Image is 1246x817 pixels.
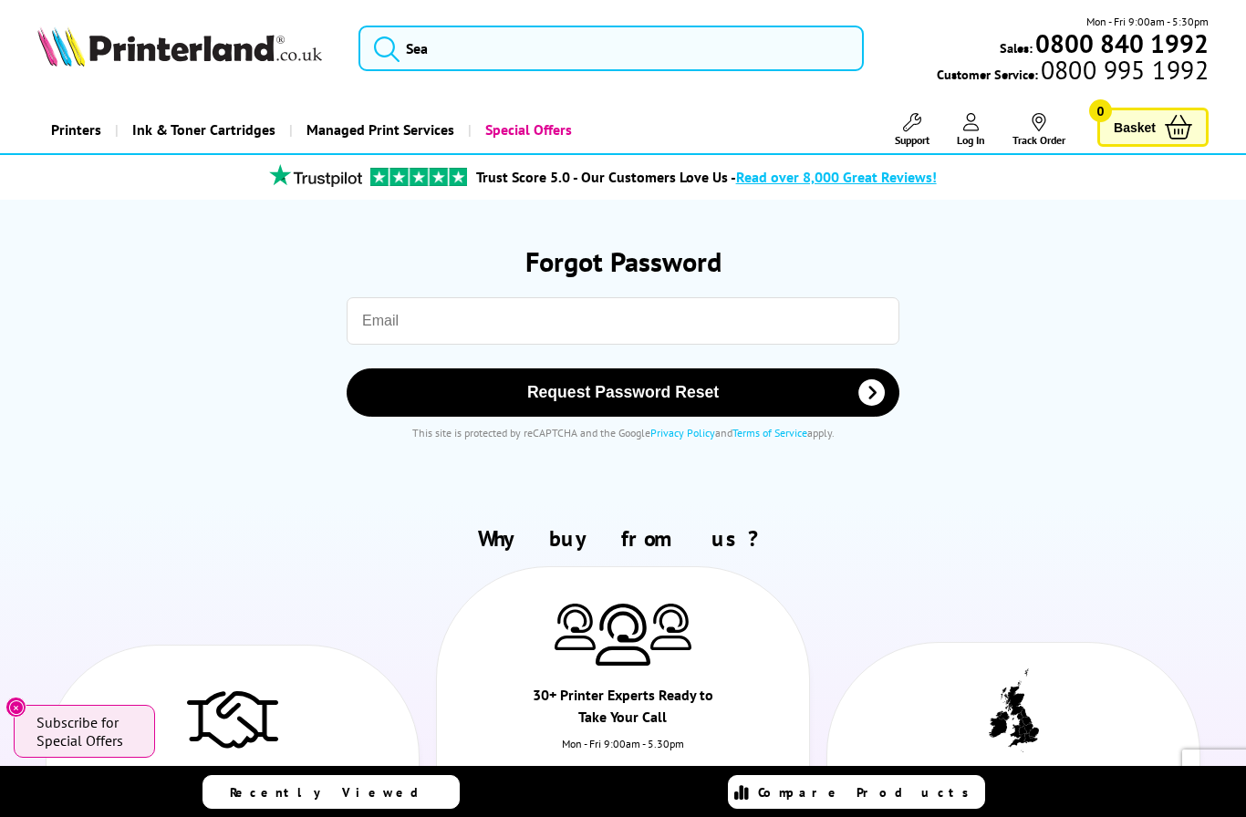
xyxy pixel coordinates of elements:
[36,713,137,750] span: Subscribe for Special Offers
[530,684,716,737] div: 30+ Printer Experts Ready to Take Your Call
[476,168,937,186] a: Trust Score 5.0 - Our Customers Love Us -Read over 8,000 Great Reviews!
[732,426,807,440] a: Terms of Service
[1000,39,1033,57] span: Sales:
[758,784,979,801] span: Compare Products
[650,604,691,650] img: Printer Experts
[187,682,278,755] img: Trusted Service
[370,168,467,186] img: trustpilot rating
[1097,108,1209,147] a: Basket 0
[37,26,336,70] a: Printerland Logo
[650,426,715,440] a: Privacy Policy
[37,107,115,153] a: Printers
[895,113,929,147] a: Support
[202,775,460,809] a: Recently Viewed
[1114,115,1156,140] span: Basket
[957,133,985,147] span: Log In
[937,61,1209,83] span: Customer Service:
[347,368,899,417] button: Request Password Reset
[1035,26,1209,60] b: 0800 840 1992
[555,604,596,650] img: Printer Experts
[261,164,370,187] img: trustpilot rating
[596,604,650,667] img: Printer Experts
[358,26,864,71] input: Sea
[132,107,275,153] span: Ink & Toner Cartridges
[1089,99,1112,122] span: 0
[437,737,810,769] div: Mon - Fri 9:00am - 5.30pm
[37,26,322,67] img: Printerland Logo
[5,697,26,718] button: Close
[1086,13,1209,30] span: Mon - Fri 9:00am - 5:30pm
[115,107,289,153] a: Ink & Toner Cartridges
[989,668,1039,752] img: UK tax payer
[736,168,937,186] span: Read over 8,000 Great Reviews!
[347,297,899,345] input: Email
[1012,113,1065,147] a: Track Order
[70,426,1176,440] div: This site is protected by reCAPTCHA and the Google and apply.
[230,784,437,801] span: Recently Viewed
[957,113,985,147] a: Log In
[289,107,468,153] a: Managed Print Services
[728,775,985,809] a: Compare Products
[370,383,876,402] span: Request Password Reset
[1033,35,1209,52] a: 0800 840 1992
[52,243,1194,279] h1: Forgot Password
[468,107,586,153] a: Special Offers
[1038,61,1209,78] span: 0800 995 1992
[895,133,929,147] span: Support
[37,524,1209,553] h2: Why buy from us?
